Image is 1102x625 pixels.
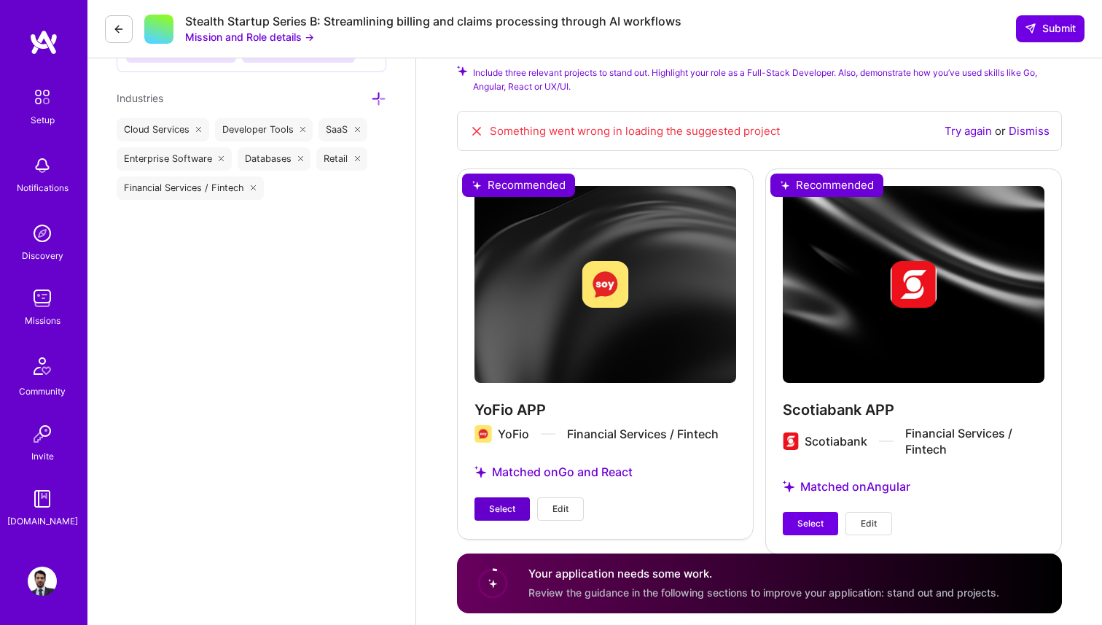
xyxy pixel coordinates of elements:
i: icon SlimRedX [469,124,484,139]
a: Try again [945,124,992,138]
img: discovery [28,219,57,248]
img: setup [27,82,58,112]
div: Developer Tools [215,118,313,141]
button: Edit [537,497,584,521]
i: icon LeftArrowDark [113,23,125,35]
div: Retail [316,147,367,171]
img: logo [29,29,58,55]
button: Select [474,497,530,521]
div: Stealth Startup Series B: Streamlining billing and claims processing through AI workflows [185,14,681,29]
button: Edit [845,512,892,535]
i: Check [457,66,467,76]
i: icon Close [354,156,360,162]
button: Submit [1016,15,1085,42]
span: Select [797,517,824,530]
i: icon Close [196,127,202,133]
div: Setup [31,112,55,128]
div: Notifications [17,180,69,195]
div: Missions [25,313,60,328]
span: Review the guidance in the following sections to improve your application: stand out and projects. [528,586,999,599]
i: icon Close [300,127,306,133]
div: Databases [238,147,311,171]
i: icon Close [354,127,360,133]
div: [DOMAIN_NAME] [7,513,78,529]
a: User Avatar [24,567,60,596]
div: Enterprise Software [117,147,232,171]
div: Invite [31,449,54,464]
span: Industries [117,92,163,104]
div: Financial Services / Fintech [117,176,264,200]
div: Cloud Services [117,118,209,141]
span: Edit [861,517,877,530]
i: icon SendLight [1025,23,1036,34]
img: Community [25,349,60,384]
button: Mission and Role details → [185,29,314,44]
div: or [945,123,1050,139]
div: Discovery [22,248,63,263]
h4: Your application needs some work. [528,567,999,582]
img: User Avatar [28,567,57,596]
span: Include three relevant projects to stand out. Highlight your role as a Full-Stack Developer. Also... [473,66,1062,93]
i: icon Close [219,156,224,162]
span: Edit [552,502,568,516]
img: guide book [28,484,57,513]
span: Select [489,502,515,516]
div: Something went wrong in loading the suggested project [469,123,780,139]
img: teamwork [28,284,57,313]
i: icon Close [298,156,304,162]
div: Community [19,384,66,399]
a: Dismiss [1009,124,1050,138]
span: Submit [1025,21,1076,36]
img: bell [28,151,57,180]
i: icon Close [251,185,257,191]
button: Select [783,512,838,535]
div: SaaS [319,118,367,141]
img: Invite [28,419,57,449]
